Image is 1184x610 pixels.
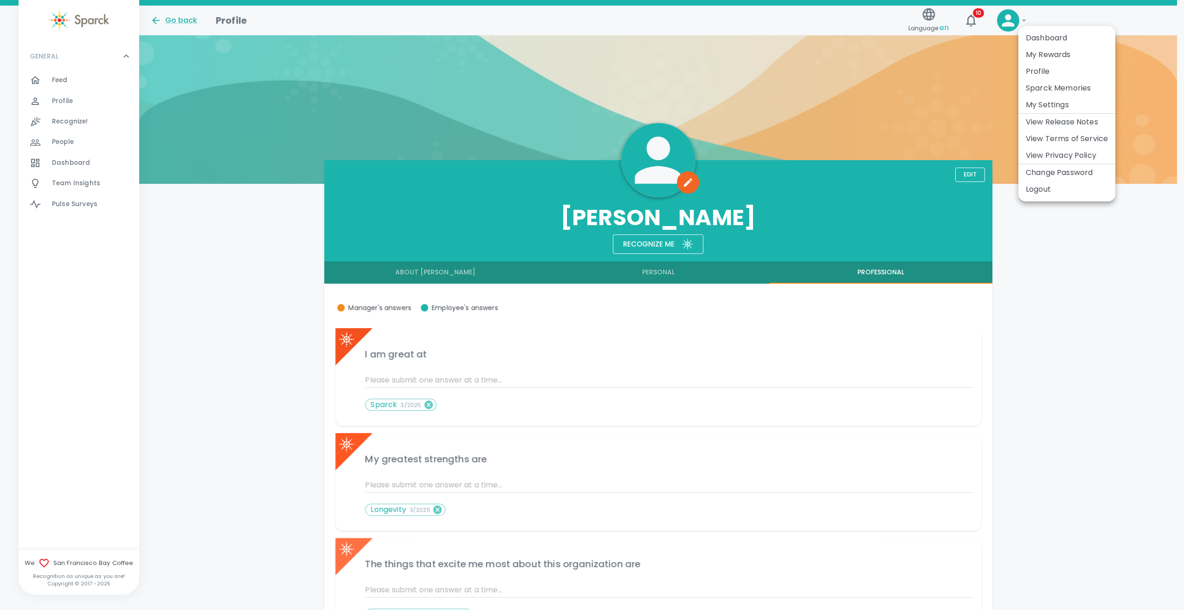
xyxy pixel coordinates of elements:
[1018,164,1115,181] li: Change Password
[1026,150,1096,161] a: View Privacy Policy
[1026,133,1108,144] a: View Terms of Service
[1018,46,1115,63] li: My Rewards
[1018,181,1115,198] li: Logout
[1018,63,1115,80] li: Profile
[1026,117,1098,128] a: View Release Notes
[1018,97,1115,113] li: My Settings
[1018,30,1115,46] li: Dashboard
[1018,80,1115,97] li: Sparck Memories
